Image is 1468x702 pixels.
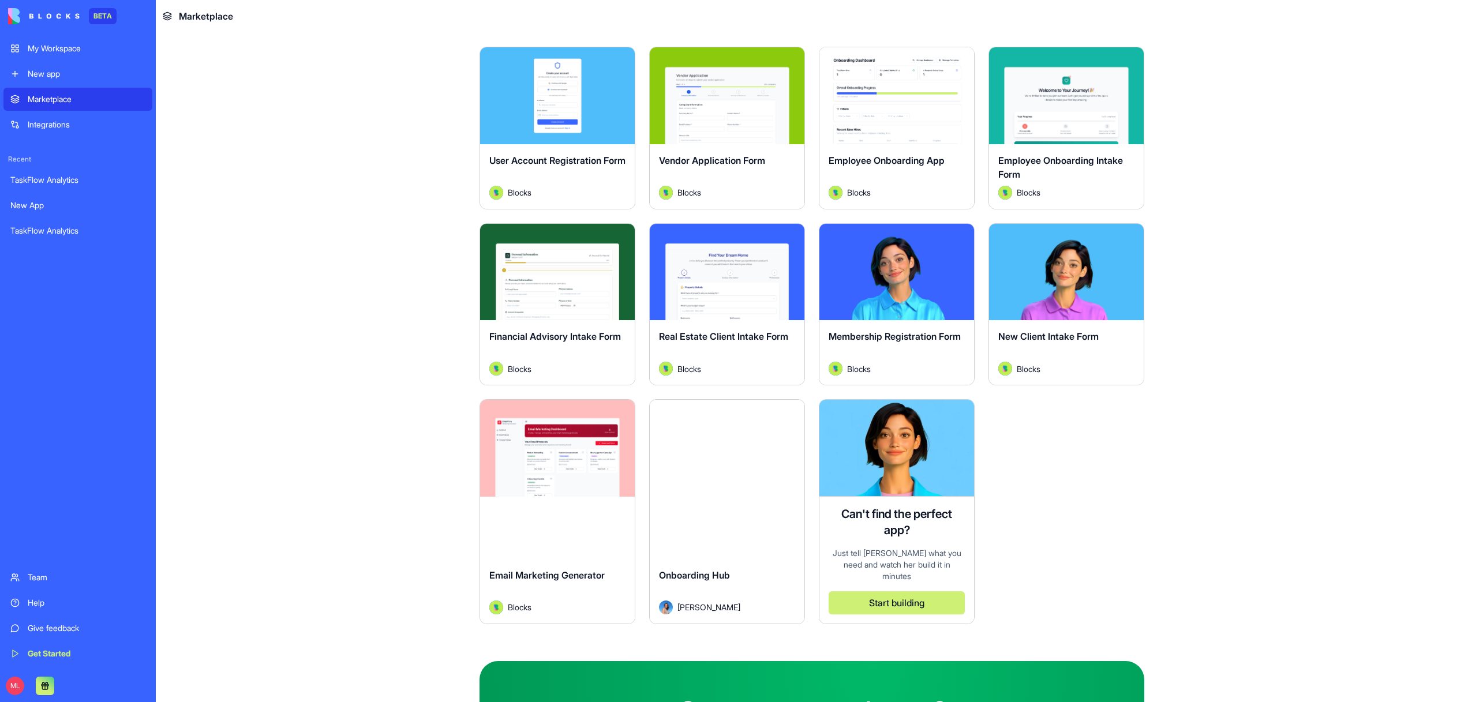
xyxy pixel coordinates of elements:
div: Email Marketing Generator [489,568,626,600]
img: Avatar [659,186,673,200]
h4: Can't find the perfect app? [829,506,965,538]
img: Avatar [489,600,503,614]
div: Help [28,597,145,609]
span: Blocks [508,186,531,198]
span: User Account Registration Form [489,155,626,166]
img: Avatar [659,362,673,376]
img: Avatar [659,600,673,614]
span: New Client Intake Form [998,331,1099,342]
span: Recent [3,155,152,164]
img: Ella AI assistant [819,400,974,496]
a: Onboarding HubAvatar[PERSON_NAME] [649,399,805,624]
div: Team [28,572,145,583]
div: Vendor Application Form [659,153,795,186]
a: New Client Intake FormAvatarBlocks [988,223,1144,386]
a: Employee Onboarding Intake FormAvatarBlocks [988,47,1144,209]
span: [PERSON_NAME] [677,601,740,613]
span: Blocks [1017,186,1040,198]
div: New app [28,68,145,80]
span: Blocks [847,186,871,198]
div: Onboarding Hub [659,568,795,600]
button: Start building [829,591,965,614]
a: Get Started [3,642,152,665]
div: Give feedback [28,622,145,634]
a: Integrations [3,113,152,136]
a: TaskFlow Analytics [3,168,152,192]
a: User Account Registration FormAvatarBlocks [480,47,635,209]
span: Membership Registration Form [829,331,961,342]
img: Avatar [489,362,503,376]
div: Real Estate Client Intake Form [659,329,795,362]
div: New App [10,200,145,211]
a: New App [3,194,152,217]
span: Employee Onboarding App [829,155,945,166]
div: Marketplace [28,93,145,105]
div: Membership Registration Form [829,329,965,362]
span: Financial Advisory Intake Form [489,331,621,342]
span: Onboarding Hub [659,569,730,581]
span: Blocks [677,363,701,375]
span: Employee Onboarding Intake Form [998,155,1123,180]
a: Marketplace [3,88,152,111]
span: ML [6,677,24,695]
a: Financial Advisory Intake FormAvatarBlocks [480,223,635,386]
div: User Account Registration Form [489,153,626,186]
span: Blocks [1017,363,1040,375]
img: Avatar [998,362,1012,376]
span: Blocks [508,363,531,375]
div: New Client Intake Form [998,329,1134,362]
div: Employee Onboarding Intake Form [998,153,1134,186]
div: Just tell [PERSON_NAME] what you need and watch her build it in minutes [829,547,965,582]
img: Avatar [829,362,842,376]
img: Avatar [998,186,1012,200]
a: Vendor Application FormAvatarBlocks [649,47,805,209]
div: Get Started [28,648,145,659]
span: Email Marketing Generator [489,569,605,581]
img: logo [8,8,80,24]
a: Membership Registration FormAvatarBlocks [819,223,975,386]
span: Real Estate Client Intake Form [659,331,788,342]
a: My Workspace [3,37,152,60]
a: Ella AI assistantCan't find the perfect app?Just tell [PERSON_NAME] what you need and watch her b... [819,399,975,624]
div: Integrations [28,119,145,130]
div: Employee Onboarding App [829,153,965,186]
a: Team [3,566,152,589]
a: Email Marketing GeneratorAvatarBlocks [480,399,635,624]
a: Employee Onboarding AppAvatarBlocks [819,47,975,209]
div: TaskFlow Analytics [10,225,145,236]
span: Blocks [847,363,871,375]
span: Blocks [508,601,531,613]
span: Vendor Application Form [659,155,765,166]
a: Give feedback [3,617,152,640]
span: Marketplace [179,9,233,23]
span: Blocks [677,186,701,198]
div: Financial Advisory Intake Form [489,329,626,362]
a: Help [3,591,152,614]
a: TaskFlow Analytics [3,219,152,242]
img: Avatar [829,186,842,200]
a: BETA [8,8,117,24]
img: Avatar [489,186,503,200]
div: BETA [89,8,117,24]
div: TaskFlow Analytics [10,174,145,186]
div: My Workspace [28,43,145,54]
a: New app [3,62,152,85]
a: Real Estate Client Intake FormAvatarBlocks [649,223,805,386]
